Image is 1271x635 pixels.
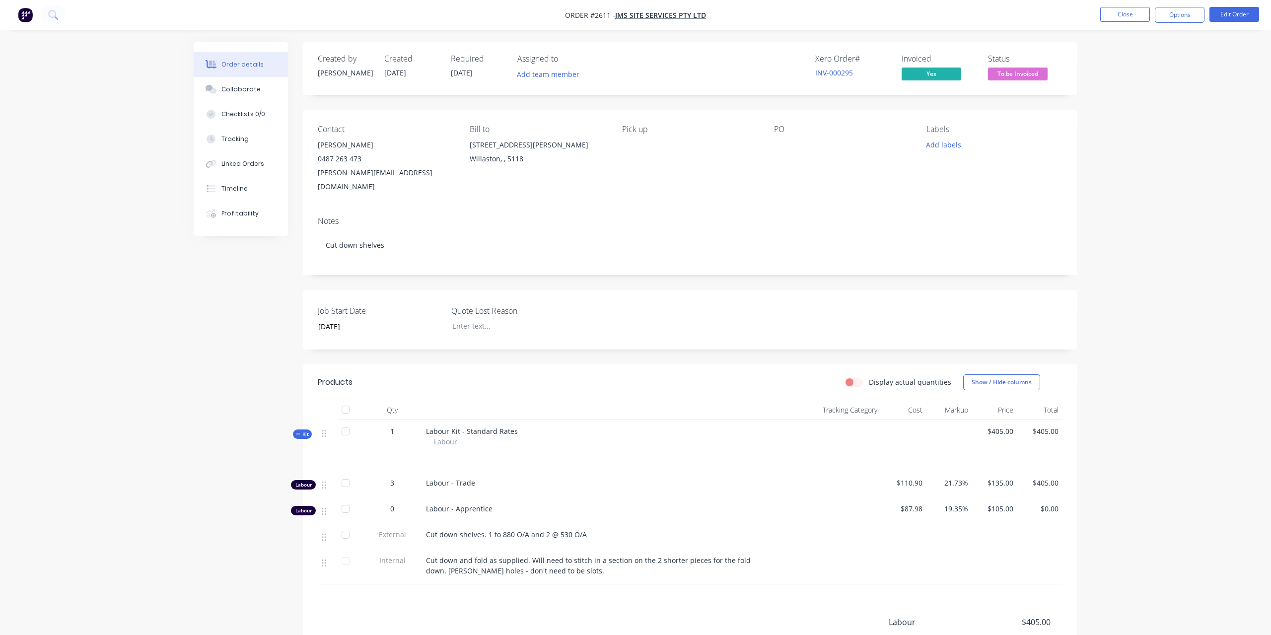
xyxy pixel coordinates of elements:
[1021,503,1059,514] span: $0.00
[451,54,505,64] div: Required
[221,159,264,168] div: Linked Orders
[390,503,394,514] span: 0
[221,60,264,69] div: Order details
[972,400,1017,420] div: Price
[390,426,394,436] span: 1
[976,503,1013,514] span: $105.00
[1021,426,1059,436] span: $405.00
[221,135,249,143] div: Tracking
[221,110,265,119] div: Checklists 0/0
[815,54,890,64] div: Xero Order #
[1017,400,1062,420] div: Total
[384,68,406,77] span: [DATE]
[318,138,454,152] div: [PERSON_NAME]
[988,54,1062,64] div: Status
[318,166,454,194] div: [PERSON_NAME][EMAIL_ADDRESS][DOMAIN_NAME]
[426,504,493,513] span: Labour - Apprentice
[318,138,454,194] div: [PERSON_NAME]0487 263 473[PERSON_NAME][EMAIL_ADDRESS][DOMAIN_NAME]
[902,68,961,80] span: Yes
[517,54,617,64] div: Assigned to
[293,429,312,439] div: Kit
[930,503,968,514] span: 19.35%
[869,377,951,387] label: Display actual quantities
[1155,7,1204,23] button: Options
[881,400,926,420] div: Cost
[451,68,473,77] span: [DATE]
[318,54,372,64] div: Created by
[815,68,853,77] a: INV-000295
[470,152,606,166] div: Willaston, , 5118
[318,376,353,388] div: Products
[930,478,968,488] span: 21.73%
[366,529,418,540] span: External
[885,478,922,488] span: $110.90
[470,138,606,152] div: [STREET_ADDRESS][PERSON_NAME]
[963,374,1040,390] button: Show / Hide columns
[434,436,457,447] span: Labour
[318,68,372,78] div: [PERSON_NAME]
[18,7,33,22] img: Factory
[291,480,316,490] div: Labour
[926,400,972,420] div: Markup
[311,319,435,334] input: Enter date
[194,102,288,127] button: Checklists 0/0
[194,201,288,226] button: Profitability
[622,125,758,134] div: Pick up
[194,151,288,176] button: Linked Orders
[902,54,976,64] div: Invoiced
[384,54,439,64] div: Created
[194,176,288,201] button: Timeline
[976,478,1013,488] span: $135.00
[926,125,1062,134] div: Labels
[194,52,288,77] button: Order details
[470,138,606,170] div: [STREET_ADDRESS][PERSON_NAME]Willaston, , 5118
[920,138,966,151] button: Add labels
[296,430,309,438] span: Kit
[426,426,518,436] span: Labour Kit - Standard Rates
[512,68,585,81] button: Add team member
[426,478,475,488] span: Labour - Trade
[889,616,977,628] span: Labour
[774,125,910,134] div: PO
[615,10,706,20] a: JMS Site Services Pty Ltd
[770,400,881,420] div: Tracking Category
[1100,7,1150,22] button: Close
[470,125,606,134] div: Bill to
[194,77,288,102] button: Collaborate
[451,305,575,317] label: Quote Lost Reason
[426,556,753,575] span: Cut down and fold as supplied. Will need to stitch in a section on the 2 shorter pieces for the f...
[390,478,394,488] span: 3
[362,400,422,420] div: Qty
[366,555,418,565] span: Internal
[221,184,248,193] div: Timeline
[1209,7,1259,22] button: Edit Order
[318,305,442,317] label: Job Start Date
[318,216,1062,226] div: Notes
[988,68,1048,82] button: To be Invoiced
[988,68,1048,80] span: To be Invoiced
[221,209,259,218] div: Profitability
[291,506,316,515] div: Labour
[318,125,454,134] div: Contact
[318,230,1062,260] div: Cut down shelves
[977,616,1051,628] span: $405.00
[976,426,1013,436] span: $405.00
[885,503,922,514] span: $87.98
[221,85,261,94] div: Collaborate
[426,530,587,539] span: Cut down shelves. 1 to 880 O/A and 2 @ 530 O/A
[194,127,288,151] button: Tracking
[1021,478,1059,488] span: $405.00
[318,152,454,166] div: 0487 263 473
[565,10,615,20] span: Order #2611 -
[517,68,585,81] button: Add team member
